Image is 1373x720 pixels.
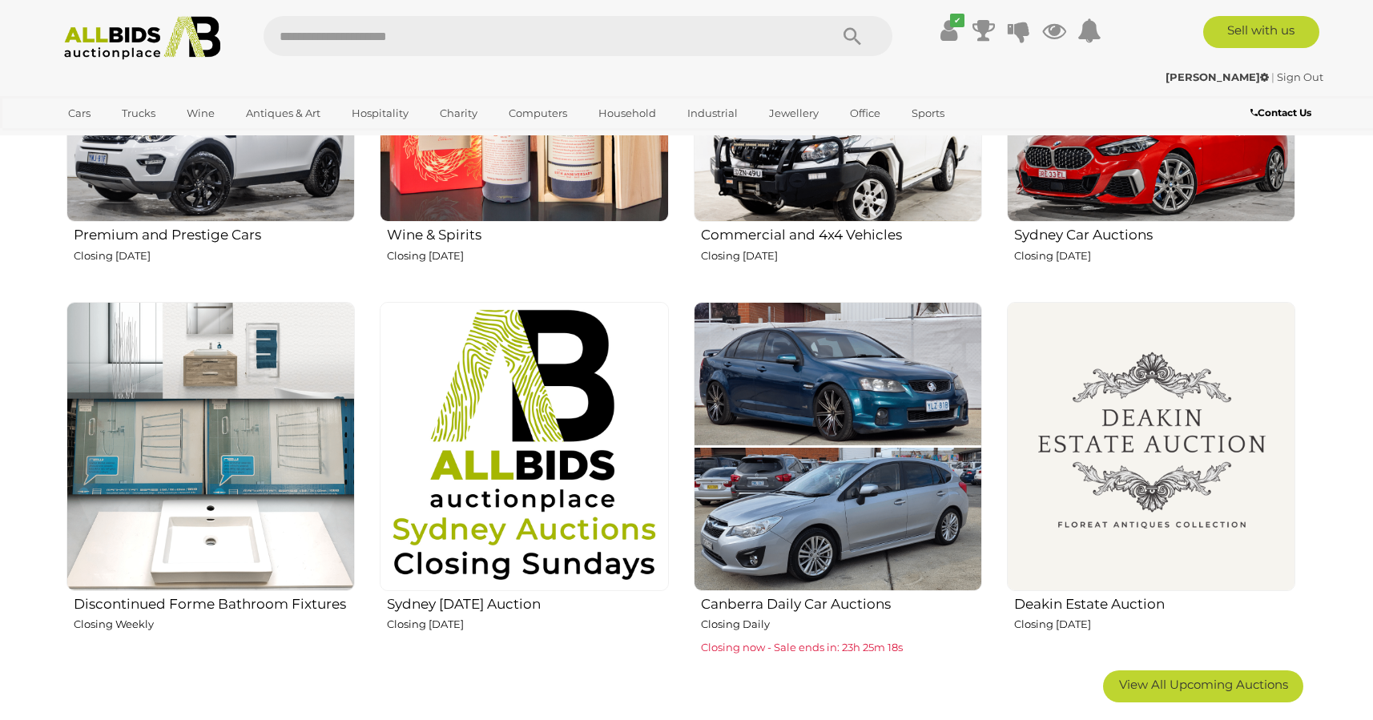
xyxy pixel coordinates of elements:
span: Closing now - Sale ends in: 23h 25m 18s [701,641,903,654]
a: Jewellery [759,100,829,127]
a: Sign Out [1277,70,1323,83]
strong: [PERSON_NAME] [1166,70,1269,83]
a: Office [840,100,891,127]
h2: Sydney Car Auctions [1014,223,1295,243]
a: Wine [176,100,225,127]
h2: Premium and Prestige Cars [74,223,355,243]
a: Hospitality [341,100,419,127]
p: Closing Weekly [74,615,355,634]
img: Allbids.com.au [55,16,229,60]
a: Household [588,100,666,127]
span: | [1271,70,1274,83]
h2: Canberra Daily Car Auctions [701,593,982,612]
p: Closing Daily [701,615,982,634]
a: Industrial [677,100,748,127]
a: Sports [901,100,955,127]
a: Deakin Estate Auction Closing [DATE] [1006,301,1295,658]
p: Closing [DATE] [387,615,668,634]
span: View All Upcoming Auctions [1119,677,1288,692]
p: Closing [DATE] [387,247,668,265]
a: Sell with us [1203,16,1319,48]
img: Deakin Estate Auction [1007,302,1295,590]
a: Sydney [DATE] Auction Closing [DATE] [379,301,668,658]
a: [PERSON_NAME] [1166,70,1271,83]
h2: Commercial and 4x4 Vehicles [701,223,982,243]
button: Search [812,16,892,56]
img: Sydney Sunday Auction [380,302,668,590]
h2: Wine & Spirits [387,223,668,243]
a: Contact Us [1250,104,1315,122]
img: Canberra Daily Car Auctions [694,302,982,590]
a: [GEOGRAPHIC_DATA] [58,127,192,153]
i: ✔ [950,14,964,27]
a: ✔ [936,16,960,45]
a: Cars [58,100,101,127]
p: Closing [DATE] [701,247,982,265]
a: Discontinued Forme Bathroom Fixtures Closing Weekly [66,301,355,658]
a: Antiques & Art [236,100,331,127]
b: Contact Us [1250,107,1311,119]
a: View All Upcoming Auctions [1103,670,1303,702]
p: Closing [DATE] [74,247,355,265]
img: Discontinued Forme Bathroom Fixtures [66,302,355,590]
a: Trucks [111,100,166,127]
a: Computers [498,100,578,127]
h2: Sydney [DATE] Auction [387,593,668,612]
p: Closing [DATE] [1014,615,1295,634]
h2: Deakin Estate Auction [1014,593,1295,612]
h2: Discontinued Forme Bathroom Fixtures [74,593,355,612]
p: Closing [DATE] [1014,247,1295,265]
a: Charity [429,100,488,127]
a: Canberra Daily Car Auctions Closing Daily Closing now - Sale ends in: 23h 25m 18s [693,301,982,658]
